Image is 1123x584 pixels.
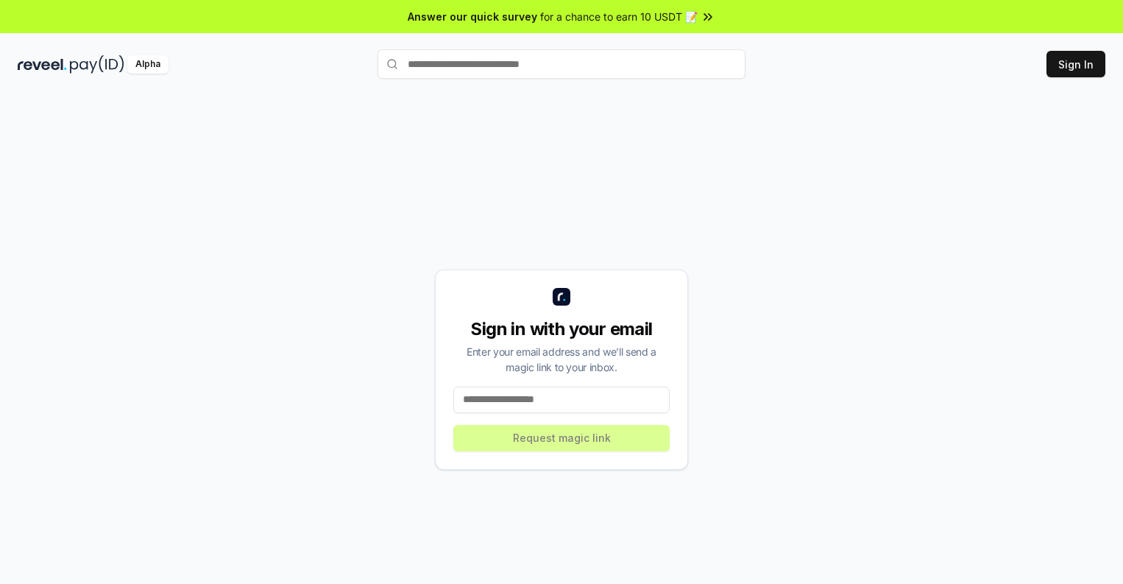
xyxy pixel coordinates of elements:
[408,9,537,24] span: Answer our quick survey
[127,55,169,74] div: Alpha
[70,55,124,74] img: pay_id
[453,317,670,341] div: Sign in with your email
[18,55,67,74] img: reveel_dark
[540,9,698,24] span: for a chance to earn 10 USDT 📝
[1046,51,1105,77] button: Sign In
[453,344,670,375] div: Enter your email address and we’ll send a magic link to your inbox.
[553,288,570,306] img: logo_small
